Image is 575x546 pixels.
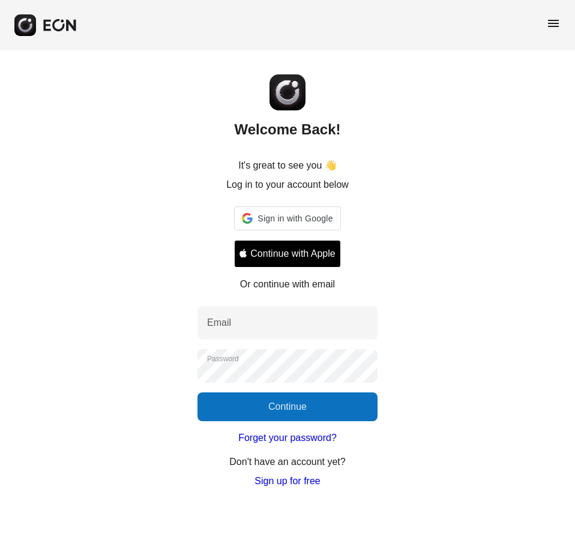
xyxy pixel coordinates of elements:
p: It's great to see you 👋 [238,158,337,173]
label: Email [207,316,231,330]
a: Sign up for free [254,474,320,488]
span: menu [546,16,561,31]
p: Or continue with email [240,277,335,292]
span: Sign in with Google [257,211,333,226]
a: Forget your password? [238,431,337,445]
button: Continue [197,392,378,421]
h2: Welcome Back! [235,120,341,139]
p: Don't have an account yet? [229,455,345,469]
div: Sign in with Google [234,206,340,230]
button: Signin with apple ID [234,240,340,268]
label: Password [207,354,239,364]
p: Log in to your account below [226,178,349,192]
